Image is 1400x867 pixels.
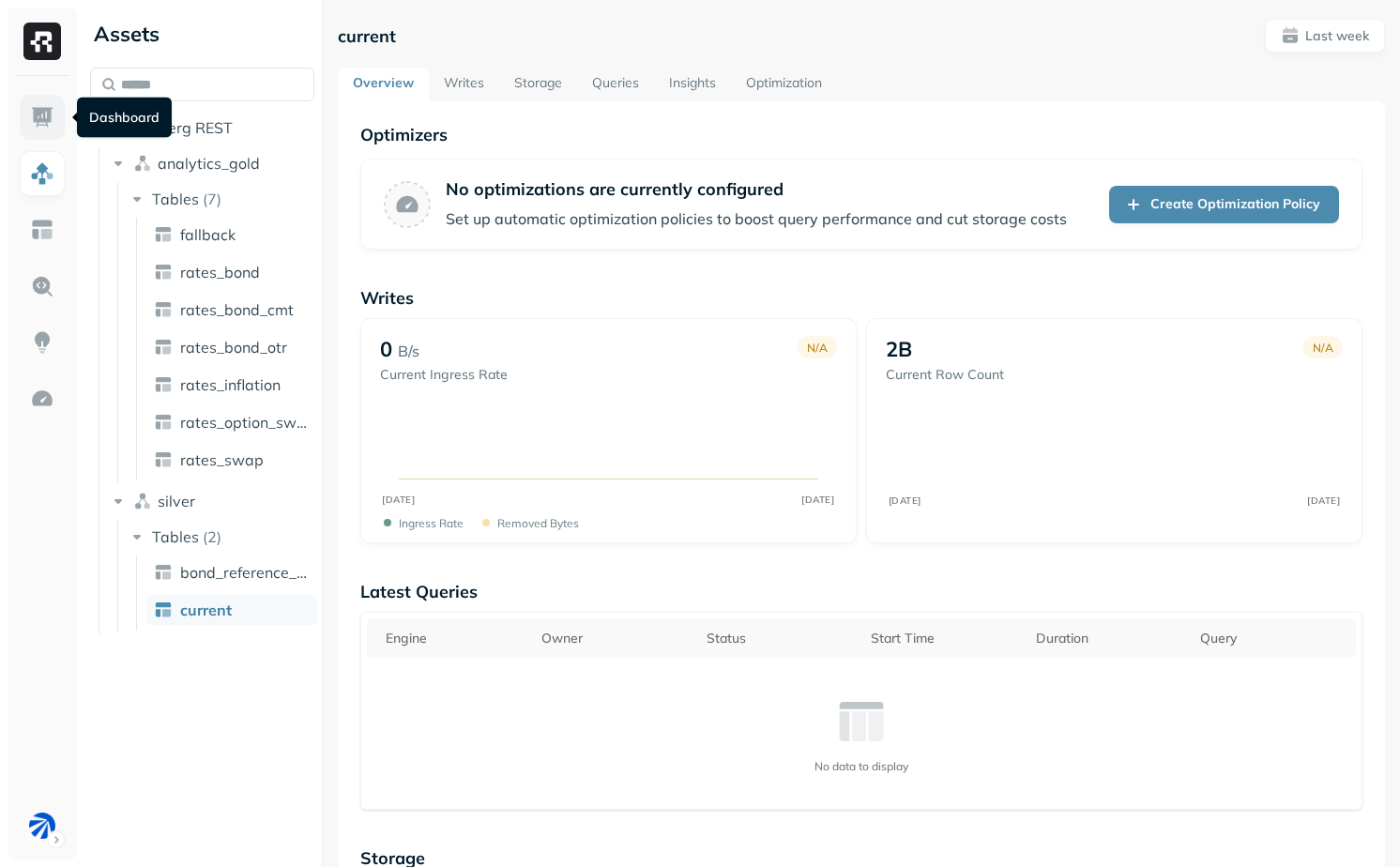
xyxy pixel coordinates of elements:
[180,263,260,281] span: rates_bond
[180,413,310,432] span: rates_option_swap
[1313,341,1333,355] p: N/A
[731,68,837,101] a: Optimization
[128,522,316,552] button: Tables(2)
[158,154,260,173] span: analytics_gold
[1109,186,1339,223] a: Create Optimization Policy
[1265,19,1385,53] button: Last week
[1307,494,1340,506] tspan: [DATE]
[30,387,54,411] img: Optimization
[154,413,173,432] img: table
[338,68,429,101] a: Overview
[499,68,577,101] a: Storage
[146,257,317,287] a: rates_bond
[23,23,61,60] img: Ryft
[386,630,523,647] div: Engine
[152,527,199,546] span: Tables
[380,366,508,384] p: Current Ingress Rate
[654,68,731,101] a: Insights
[152,190,199,208] span: Tables
[1036,630,1182,647] div: Duration
[577,68,654,101] a: Queries
[180,225,236,244] span: fallback
[497,516,579,530] p: Removed bytes
[180,450,264,469] span: rates_swap
[154,338,173,357] img: table
[30,330,54,355] img: Insights
[146,445,317,475] a: rates_swap
[180,375,281,394] span: rates_inflation
[30,161,54,186] img: Assets
[154,450,173,469] img: table
[180,338,287,357] span: rates_bond_otr
[360,287,1362,309] p: Writes
[871,630,1017,647] div: Start Time
[77,98,172,138] div: Dashboard
[154,300,173,319] img: table
[541,630,688,647] div: Owner
[383,494,416,505] tspan: [DATE]
[109,486,315,516] button: silver
[802,494,835,505] tspan: [DATE]
[203,190,221,208] p: ( 7 )
[154,263,173,281] img: table
[180,601,232,619] span: current
[30,105,54,129] img: Dashboard
[139,118,233,137] span: Iceberg REST
[146,595,317,625] a: current
[146,557,317,587] a: bond_reference_data_latest
[29,813,55,839] img: BAM Staging
[128,184,316,214] button: Tables(7)
[180,563,310,582] span: bond_reference_data_latest
[146,370,317,400] a: rates_inflation
[154,563,173,582] img: table
[146,332,317,362] a: rates_bond_otr
[158,492,195,510] span: silver
[360,124,1362,145] p: Optimizers
[203,527,221,546] p: ( 2 )
[446,207,1067,230] p: Set up automatic optimization policies to boost query performance and cut storage costs
[154,601,173,619] img: table
[1305,27,1369,45] p: Last week
[146,295,317,325] a: rates_bond_cmt
[398,340,419,362] p: B/s
[1200,630,1347,647] div: Query
[133,154,152,173] img: namespace
[180,300,294,319] span: rates_bond_cmt
[30,274,54,298] img: Query Explorer
[133,492,152,510] img: namespace
[889,494,921,506] tspan: [DATE]
[429,68,499,101] a: Writes
[814,759,908,773] p: No data to display
[886,366,1004,384] p: Current Row Count
[707,630,853,647] div: Status
[90,113,314,143] button: Iceberg REST
[338,25,396,47] p: current
[109,148,315,178] button: analytics_gold
[146,220,317,250] a: fallback
[886,336,912,362] p: 2B
[154,225,173,244] img: table
[360,581,1362,602] p: Latest Queries
[154,375,173,394] img: table
[90,19,314,49] div: Assets
[146,407,317,437] a: rates_option_swap
[380,336,392,362] p: 0
[807,341,828,355] p: N/A
[399,516,464,530] p: Ingress Rate
[446,178,1067,200] p: No optimizations are currently configured
[30,218,54,242] img: Asset Explorer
